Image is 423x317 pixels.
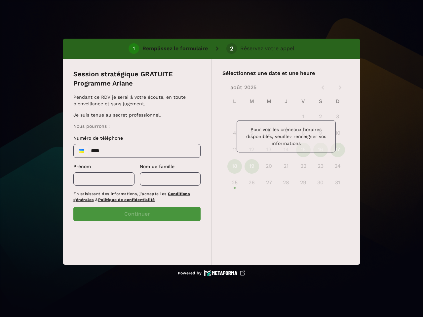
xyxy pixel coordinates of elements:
[98,197,155,202] a: Politique de confidentialité
[73,192,190,202] a: Conditions générales
[178,270,245,276] a: Powered by
[73,191,201,203] p: En saisissant des informations, j'accepte les
[95,197,98,202] span: &
[73,94,199,107] p: Pendant ce RDV je serai à votre écoute, en toute bienveillance et sans jugement.
[178,270,202,276] p: Powered by
[222,69,350,77] p: Sélectionnez une date et une heure
[75,146,88,156] div: Ukraine: + 380
[140,164,174,169] span: Nom de famille
[133,46,135,52] div: 1
[142,45,208,53] p: Remplissez le formulaire
[73,164,91,169] span: Prénom
[242,126,330,147] p: Pour voir les créneaux horaires disponibles, veuillez renseigner vos informations
[240,45,294,53] p: Réservez votre appel
[73,123,199,129] p: Nous pourrons :
[73,135,123,141] span: Numéro de téléphone
[73,69,201,88] p: Session stratégique GRATUITE Programme Ariane
[230,46,234,52] div: 2
[73,112,199,118] p: Je suis tenue au secret professionnel.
